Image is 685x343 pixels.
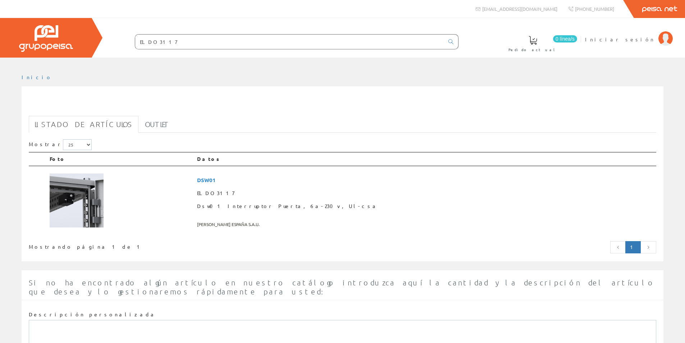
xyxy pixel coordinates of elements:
[194,152,656,166] th: Datos
[197,187,653,200] span: ELDO3117
[29,139,92,150] label: Mostrar
[29,116,138,133] a: Listado de artículos
[553,35,577,42] span: 0 línea/s
[29,278,655,296] span: Si no ha encontrado algún artículo en nuestro catálogo introduzca aquí la cantidad y la descripci...
[50,173,104,227] img: Foto artículo Dsw01 Interruptor Puerta, 6a-230v, Ul-csa (150x150)
[508,46,557,53] span: Pedido actual
[640,241,656,253] a: Página siguiente
[575,6,614,12] span: [PHONE_NUMBER]
[197,200,653,213] span: Dsw01 Interruptor Puerta, 6a-230v, Ul-csa
[29,240,284,251] div: Mostrando página 1 de 1
[47,152,194,166] th: Foto
[625,241,641,253] a: Página actual
[585,36,655,43] span: Iniciar sesión
[135,35,444,49] input: Buscar ...
[19,25,73,52] img: Grupo Peisa
[197,218,653,230] span: [PERSON_NAME] ESPAÑA S.A.U.
[197,173,653,187] span: DSW01
[610,241,626,253] a: Página anterior
[22,74,52,80] a: Inicio
[482,6,557,12] span: [EMAIL_ADDRESS][DOMAIN_NAME]
[585,30,673,37] a: Iniciar sesión
[29,98,656,112] h1: ELDO3117
[29,311,156,318] label: Descripción personalizada
[63,139,92,150] select: Mostrar
[139,116,175,133] a: Outlet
